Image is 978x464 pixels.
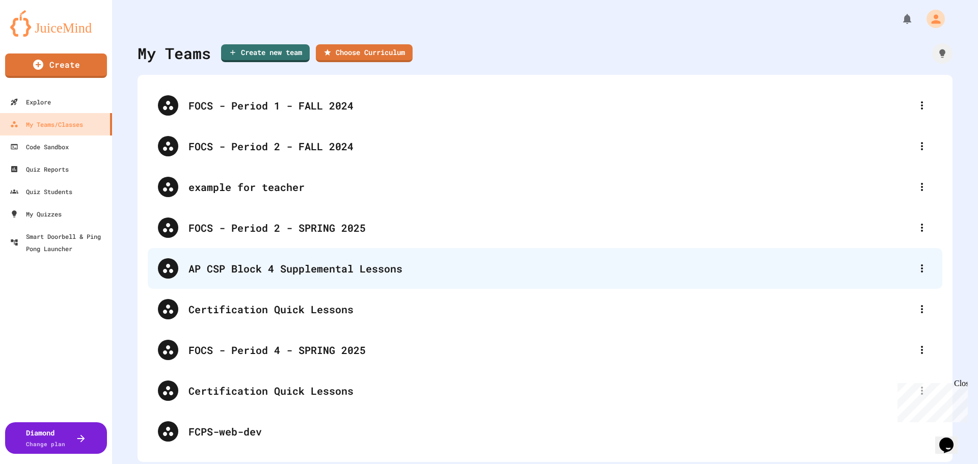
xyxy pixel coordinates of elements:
[188,302,912,317] div: Certification Quick Lessons
[148,289,942,330] div: Certification Quick Lessons
[148,370,942,411] div: Certification Quick Lessons
[5,53,107,78] a: Create
[188,342,912,358] div: FOCS - Period 4 - SPRING 2025
[221,44,310,62] a: Create new team
[10,10,102,37] img: logo-orange.svg
[188,261,912,276] div: AP CSP Block 4 Supplemental Lessons
[148,126,942,167] div: FOCS - Period 2 - FALL 2024
[10,163,69,175] div: Quiz Reports
[188,98,912,113] div: FOCS - Period 1 - FALL 2024
[148,207,942,248] div: FOCS - Period 2 - SPRING 2025
[10,230,108,255] div: Smart Doorbell & Ping Pong Launcher
[882,10,916,28] div: My Notifications
[188,220,912,235] div: FOCS - Period 2 - SPRING 2025
[4,4,70,65] div: Chat with us now!Close
[10,185,72,198] div: Quiz Students
[26,440,65,448] span: Change plan
[188,383,912,398] div: Certification Quick Lessons
[932,43,953,64] div: How it works
[10,118,83,130] div: My Teams/Classes
[10,96,51,108] div: Explore
[148,167,942,207] div: example for teacher
[148,85,942,126] div: FOCS - Period 1 - FALL 2024
[188,179,912,195] div: example for teacher
[10,208,62,220] div: My Quizzes
[26,427,65,449] div: Diamond
[935,423,968,454] iframe: chat widget
[10,141,69,153] div: Code Sandbox
[138,42,211,65] div: My Teams
[148,411,942,452] div: FCPS-web-dev
[188,139,912,154] div: FOCS - Period 2 - FALL 2024
[5,422,107,454] button: DiamondChange plan
[148,248,942,289] div: AP CSP Block 4 Supplemental Lessons
[148,330,942,370] div: FOCS - Period 4 - SPRING 2025
[316,44,413,62] a: Choose Curriculum
[916,7,947,31] div: My Account
[893,379,968,422] iframe: chat widget
[188,424,932,439] div: FCPS-web-dev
